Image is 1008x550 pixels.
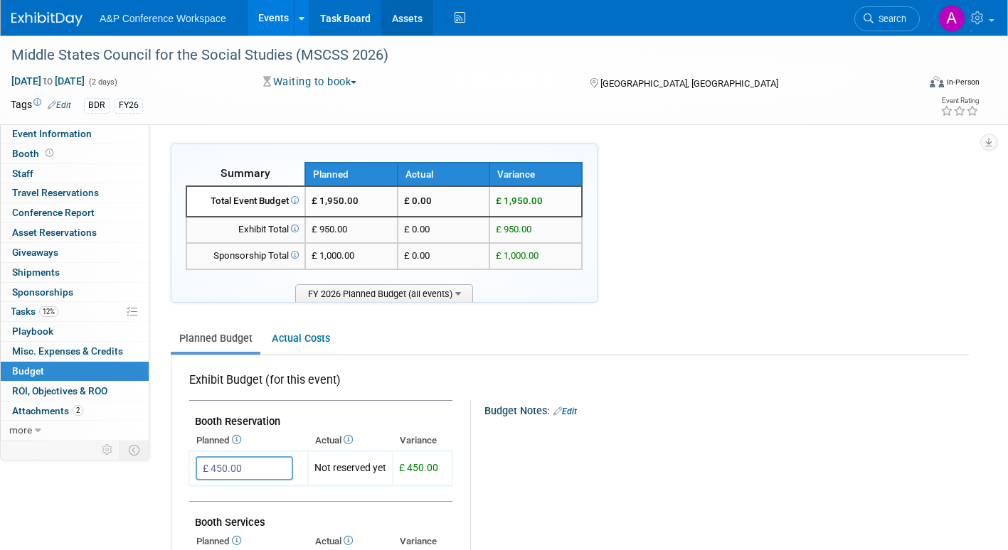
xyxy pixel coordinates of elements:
[84,98,110,113] div: BDR
[43,148,56,158] span: Booth not reserved yet
[12,345,123,357] span: Misc. Expenses & Credits
[836,74,980,95] div: Event Format
[484,400,967,419] div: Budget Notes:
[95,441,120,459] td: Personalize Event Tab Strip
[489,163,582,186] th: Variance
[11,306,58,317] span: Tasks
[308,451,393,486] td: Not reserved yet
[312,250,354,261] span: £ 1,000.00
[12,148,56,159] span: Booth
[189,401,452,431] td: Booth Reservation
[189,431,308,451] th: Planned
[1,243,149,262] a: Giveaways
[12,286,73,298] span: Sponsorships
[1,203,149,222] a: Conference Report
[6,43,897,68] div: Middle States Council for the Social Studies (MSCSS 2026)
[1,263,149,282] a: Shipments
[193,195,299,208] div: Total Event Budget
[399,462,438,473] span: £ 450.00
[120,441,149,459] td: Toggle Event Tabs
[115,98,143,113] div: FY26
[496,250,539,261] span: £ 1,000.00
[221,166,270,180] span: Summary
[1,223,149,242] a: Asset Reservations
[12,227,97,238] span: Asset Reservations
[11,75,85,87] span: [DATE] [DATE]
[398,217,490,243] td: £ 0.00
[496,224,531,234] span: £ 950.00
[12,365,44,377] span: Budget
[12,128,92,139] span: Event Information
[930,76,944,87] img: Format-Inperson.png
[189,502,452,532] td: Booth Services
[41,75,55,87] span: to
[938,5,965,32] img: Amanda Oney
[193,223,299,237] div: Exhibit Total
[496,195,543,206] span: £ 1,950.00
[295,284,473,302] span: FY 2026 Planned Budget (all events)
[398,163,490,186] th: Actual
[1,164,149,183] a: Staff
[12,187,99,198] span: Travel Reservations
[1,421,149,440] a: more
[11,12,83,26] img: ExhibitDay
[263,325,338,352] a: Actual Costs
[12,266,60,278] span: Shipments
[48,100,71,110] a: Edit
[193,249,299,263] div: Sponsorship Total
[189,372,447,396] div: Exhibit Budget (for this event)
[854,6,920,31] a: Search
[874,14,906,24] span: Search
[12,168,33,179] span: Staff
[39,306,58,317] span: 12%
[398,243,490,269] td: £ 0.00
[312,224,347,234] span: £ 950.00
[940,97,979,104] div: Event Rating
[1,342,149,361] a: Misc. Expenses & Credits
[600,78,778,89] span: [GEOGRAPHIC_DATA], [GEOGRAPHIC_DATA]
[308,431,393,451] th: Actual
[312,195,359,206] span: £ 1,950.00
[1,283,149,302] a: Sponsorships
[1,322,149,341] a: Playbook
[87,77,117,87] span: (2 days)
[258,75,362,90] button: Waiting to book
[12,385,107,397] span: ROI, Objectives & ROO
[1,183,149,203] a: Travel Reservations
[100,13,226,24] span: A&P Conference Workspace
[305,163,398,186] th: Planned
[11,97,71,114] td: Tags
[1,302,149,321] a: Tasks12%
[12,325,53,337] span: Playbook
[398,186,490,217] td: £ 0.00
[946,77,980,87] div: In-Person
[12,207,95,218] span: Conference Report
[553,406,577,416] a: Edit
[9,424,32,436] span: more
[1,124,149,144] a: Event Information
[393,431,452,451] th: Variance
[12,405,83,416] span: Attachments
[1,144,149,163] a: Booth
[1,362,149,381] a: Budget
[171,325,260,352] a: Planned Budget
[12,247,58,258] span: Giveaways
[73,405,83,416] span: 2
[1,382,149,401] a: ROI, Objectives & ROO
[1,401,149,421] a: Attachments2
